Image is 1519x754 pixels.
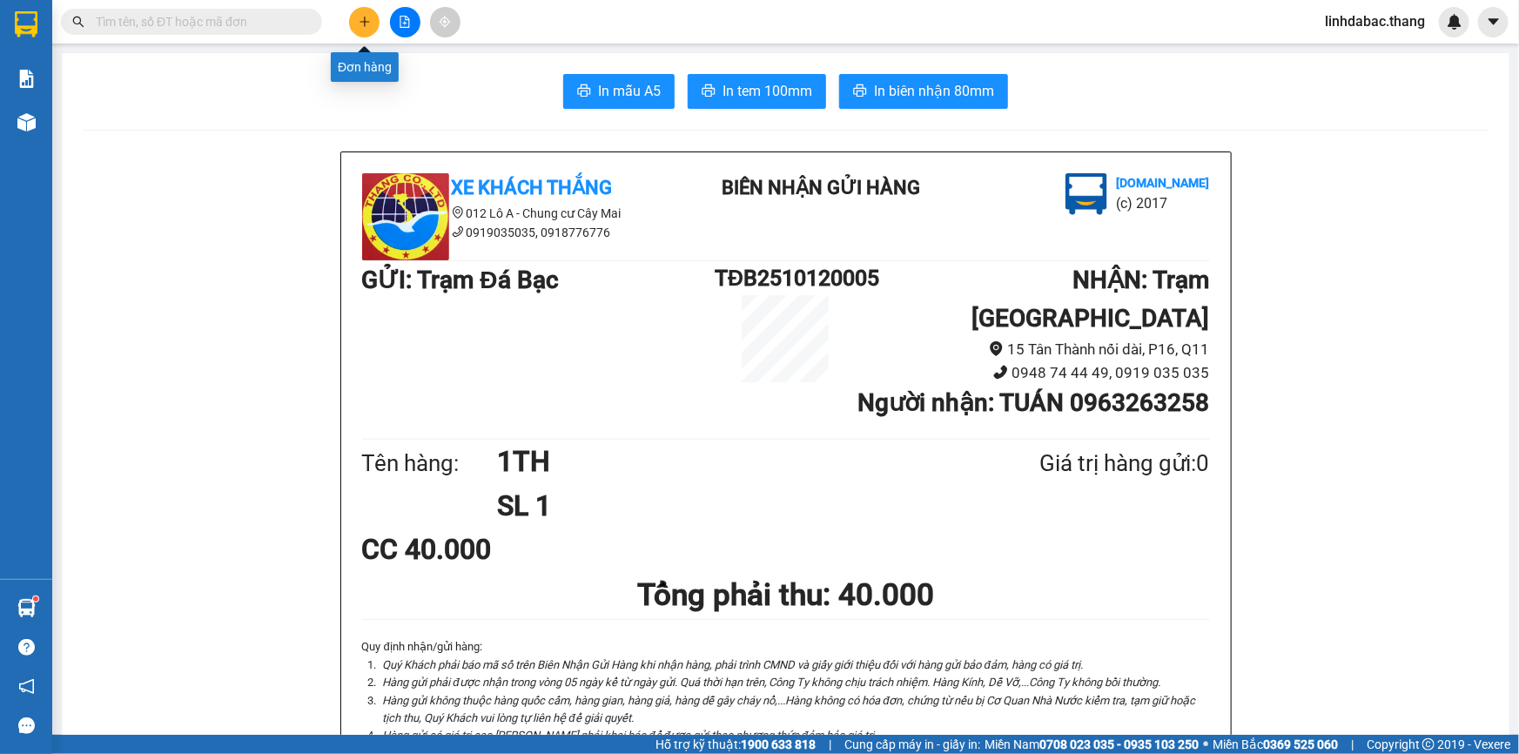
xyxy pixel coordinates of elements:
[362,571,1210,619] h1: Tổng phải thu: 40.000
[331,52,399,82] div: Đơn hàng
[1486,14,1502,30] span: caret-down
[359,16,371,28] span: plus
[1447,14,1462,30] img: icon-new-feature
[715,261,856,295] h1: TĐB2510120005
[399,16,411,28] span: file-add
[33,596,38,602] sup: 1
[452,206,464,219] span: environment
[874,80,994,102] span: In biên nhận 80mm
[1422,738,1435,751] span: copyright
[111,112,292,137] div: 40.000
[111,117,135,135] span: CC :
[18,717,35,734] span: message
[452,177,613,199] b: Xe Khách THẮNG
[1065,173,1107,215] img: logo.jpg
[383,658,1083,671] i: Quý Khách phải báo mã số trên Biên Nhận Gửi Hàng khi nhận hàng, phải trình CMND và giấy giới thiệ...
[96,12,301,31] input: Tìm tên, số ĐT hoặc mã đơn
[362,528,642,571] div: CC 40.000
[362,204,675,223] li: 012 Lô A - Chung cư Cây Mai
[1116,192,1209,214] li: (c) 2017
[439,16,451,28] span: aim
[839,74,1008,109] button: printerIn biên nhận 80mm
[113,15,290,57] div: Trạm [GEOGRAPHIC_DATA]
[15,17,42,35] span: Gửi:
[383,676,1161,689] i: Hàng gửi phải được nhận trong vòng 05 ngày kể từ ngày gửi. Quá thời hạn trên, Công Ty không chịu ...
[853,84,867,100] span: printer
[1213,735,1338,754] span: Miền Bắc
[17,599,36,617] img: warehouse-icon
[17,70,36,88] img: solution-icon
[741,737,816,751] strong: 1900 633 818
[1263,737,1338,751] strong: 0369 525 060
[989,341,1004,356] span: environment
[362,223,675,242] li: 0919035035, 0918776776
[430,7,460,37] button: aim
[829,735,831,754] span: |
[497,440,955,483] h1: 1TH
[383,694,1196,724] i: Hàng gửi không thuộc hàng quốc cấm, hàng gian, hàng giả, hàng dễ gây cháy nổ,...Hàng không có hóa...
[857,388,1209,417] b: Người nhận : TUÁN 0963263258
[349,7,380,37] button: plus
[113,57,290,77] div: TUÁN
[857,338,1210,361] li: 15 Tân Thành nối dài, P16, Q11
[971,266,1209,333] b: NHẬN : Trạm [GEOGRAPHIC_DATA]
[1116,176,1209,190] b: [DOMAIN_NAME]
[702,84,716,100] span: printer
[362,446,498,481] div: Tên hàng:
[563,74,675,109] button: printerIn mẫu A5
[15,15,101,57] div: Trạm Đá Bạc
[985,735,1199,754] span: Miền Nam
[17,113,36,131] img: warehouse-icon
[390,7,420,37] button: file-add
[857,361,1210,385] li: 0948 74 44 49, 0919 035 035
[362,266,559,294] b: GỬI : Trạm Đá Bạc
[383,729,877,742] i: Hàng gửi có giá trị cao [PERSON_NAME] phải khai báo để được gửi theo phương thức đảm bảo giá trị.
[688,74,826,109] button: printerIn tem 100mm
[844,735,980,754] span: Cung cấp máy in - giấy in:
[1311,10,1439,32] span: linhdabac.thang
[722,177,920,199] b: BIÊN NHẬN GỬI HÀNG
[18,678,35,695] span: notification
[113,77,290,102] div: 0963263258
[723,80,812,102] span: In tem 100mm
[993,365,1008,380] span: phone
[1478,7,1509,37] button: caret-down
[497,484,955,528] h1: SL 1
[1351,735,1354,754] span: |
[362,173,449,260] img: logo.jpg
[72,16,84,28] span: search
[113,17,155,35] span: Nhận:
[598,80,661,102] span: In mẫu A5
[577,84,591,100] span: printer
[1203,741,1208,748] span: ⚪️
[15,11,37,37] img: logo-vxr
[1039,737,1199,751] strong: 0708 023 035 - 0935 103 250
[655,735,816,754] span: Hỗ trợ kỹ thuật:
[452,226,464,238] span: phone
[955,446,1209,481] div: Giá trị hàng gửi: 0
[18,639,35,656] span: question-circle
